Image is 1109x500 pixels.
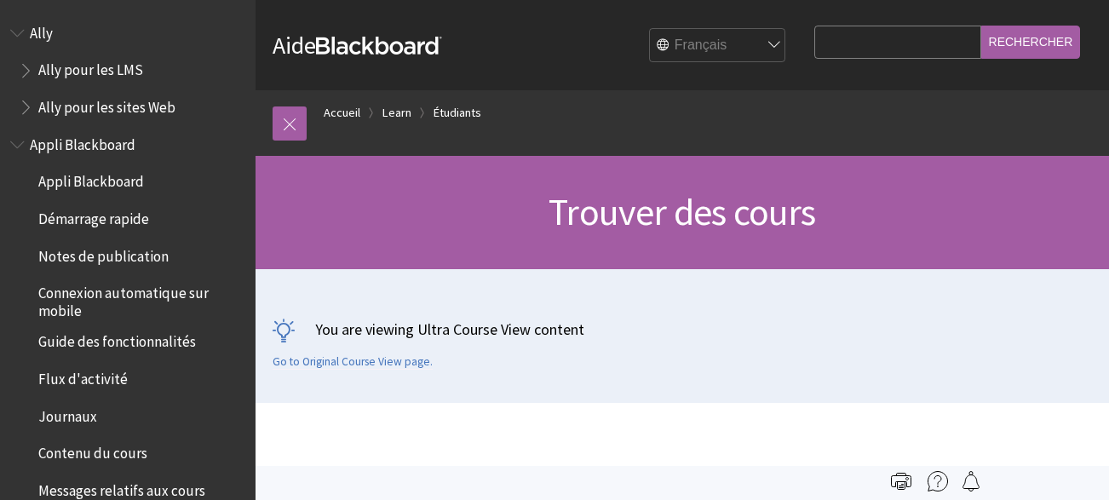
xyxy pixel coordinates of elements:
[961,471,981,491] img: Follow this page
[30,130,135,153] span: Appli Blackboard
[38,242,169,265] span: Notes de publication
[434,102,481,124] a: Étudiants
[549,188,815,235] span: Trouver des cours
[273,354,433,370] a: Go to Original Course View page.
[38,279,244,319] span: Connexion automatique sur mobile
[891,471,911,491] img: Print
[10,19,245,122] nav: Book outline for Anthology Ally Help
[273,319,1092,340] p: You are viewing Ultra Course View content
[38,56,143,79] span: Ally pour les LMS
[38,328,196,351] span: Guide des fonctionnalités
[38,168,144,191] span: Appli Blackboard
[650,29,786,63] select: Site Language Selector
[38,402,97,425] span: Journaux
[981,26,1081,59] input: Rechercher
[316,37,442,55] strong: Blackboard
[38,204,149,227] span: Démarrage rapide
[928,471,948,491] img: More help
[382,102,411,124] a: Learn
[38,440,147,463] span: Contenu du cours
[324,102,360,124] a: Accueil
[38,476,205,499] span: Messages relatifs aux cours
[38,365,128,388] span: Flux d'activité
[30,19,53,42] span: Ally
[273,30,442,60] a: AideBlackboard
[38,93,175,116] span: Ally pour les sites Web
